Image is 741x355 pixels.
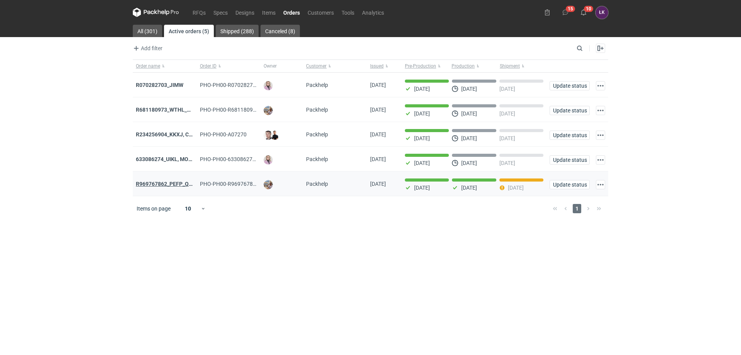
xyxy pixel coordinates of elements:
span: 02/10/2025 [370,82,386,88]
button: Customer [303,60,367,72]
span: 23/09/2025 [370,156,386,162]
button: Order ID [197,60,261,72]
a: Shipped (288) [216,25,259,37]
span: Order ID [200,63,217,69]
button: Update status [550,155,590,165]
input: Search [575,44,600,53]
button: Actions [596,180,605,189]
div: Łukasz Kowalski [596,6,608,19]
span: Packhelp [306,82,328,88]
a: Canceled (8) [261,25,300,37]
p: [DATE] [414,185,430,191]
button: 15 [559,6,572,19]
span: Update status [553,182,586,187]
a: Items [258,8,279,17]
p: [DATE] [461,185,477,191]
span: Packhelp [306,156,328,162]
img: Klaudia Wiśniewska [264,155,273,165]
button: Issued [367,60,402,72]
span: Production [452,63,475,69]
span: Update status [553,83,586,88]
div: 10 [176,203,201,214]
img: Michał Palasek [264,106,273,115]
button: Actions [596,155,605,165]
p: [DATE] [461,135,477,141]
a: RFQs [189,8,210,17]
a: 633086274_UIKL, MOEG [136,156,195,162]
button: 10 [577,6,590,19]
a: All (301) [133,25,162,37]
span: Packhelp [306,181,328,187]
button: Actions [596,81,605,90]
p: [DATE] [461,160,477,166]
span: Packhelp [306,107,328,113]
button: Update status [550,106,590,115]
p: [DATE] [461,110,477,117]
span: Owner [264,63,277,69]
span: Customer [306,63,327,69]
span: 17/09/2025 [370,181,386,187]
svg: Packhelp Pro [133,8,179,17]
span: Update status [553,157,586,163]
span: Packhelp [306,131,328,138]
button: Shipment [498,60,546,72]
a: R969767862_PEFP_QTBD [136,181,199,187]
a: R234256904_KKXJ, CKTY,PCHN, FHNV,TJBT,BVDV,VPVS,UUAJ,HTKI,TWOS,IFEI,BQIJ' [136,131,342,138]
span: 1 [573,204,581,213]
button: Actions [596,106,605,115]
p: [DATE] [414,160,430,166]
span: Shipment [500,63,520,69]
span: Order name [136,63,160,69]
p: [DATE] [499,135,515,141]
span: PHO-PH00-R969767862_PEFP_QTBD [200,181,291,187]
button: Pre-Production [402,60,450,72]
span: Items on page [137,205,171,212]
button: Actions [596,131,605,140]
p: [DATE] [414,86,430,92]
button: Update status [550,81,590,90]
button: Add filter [131,44,163,53]
img: Tomasz Kubiak [270,131,279,140]
span: Issued [370,63,384,69]
p: [DATE] [414,135,430,141]
span: Add filter [132,44,162,53]
span: PHO-PH00-A07270 [200,131,247,138]
p: [DATE] [461,86,477,92]
img: Maciej Sikora [264,131,273,140]
img: Klaudia Wiśniewska [264,81,273,90]
a: Active orders (5) [164,25,214,37]
button: Order name [133,60,197,72]
span: 23/09/2025 [370,131,386,138]
span: Update status [553,132,586,138]
span: PHO-PH00-633086274_UIKL,-MOEG [200,156,288,162]
p: [DATE] [414,110,430,117]
p: [DATE] [499,160,515,166]
p: [DATE] [499,110,515,117]
a: Designs [232,8,258,17]
p: [DATE] [499,86,515,92]
a: Analytics [358,8,388,17]
button: ŁK [596,6,608,19]
span: PHO-PH00-R070282703_JIMW [200,82,275,88]
span: PHO-PH00-R681180973_WTHL_GFSV [200,107,292,113]
button: Production [450,60,498,72]
a: Customers [304,8,338,17]
a: R070282703_JIMW [136,82,183,88]
button: Update status [550,131,590,140]
span: 02/10/2025 [370,107,386,113]
p: [DATE] [508,185,524,191]
img: Michał Palasek [264,180,273,189]
button: Update status [550,180,590,189]
span: Pre-Production [405,63,436,69]
a: Specs [210,8,232,17]
span: Update status [553,108,586,113]
a: Tools [338,8,358,17]
a: R681180973_WTHL_GFSV [136,107,201,113]
a: Orders [279,8,304,17]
